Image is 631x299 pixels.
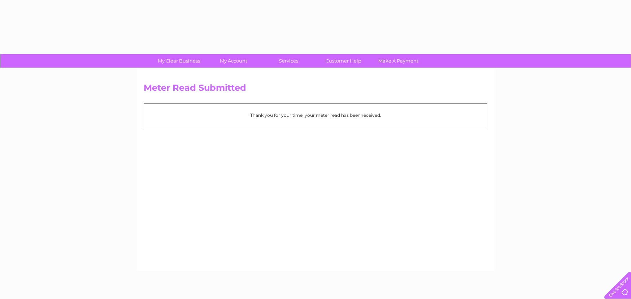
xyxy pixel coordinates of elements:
[204,54,264,68] a: My Account
[148,112,483,119] p: Thank you for your time, your meter read has been received.
[369,54,428,68] a: Make A Payment
[144,83,487,97] h2: Meter Read Submitted
[314,54,373,68] a: Customer Help
[149,54,209,68] a: My Clear Business
[259,54,318,68] a: Services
